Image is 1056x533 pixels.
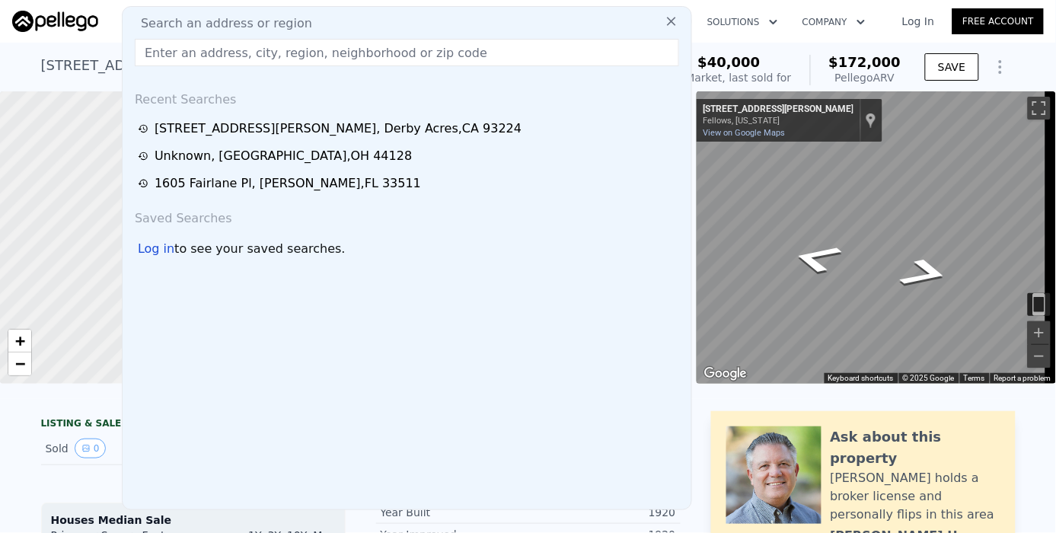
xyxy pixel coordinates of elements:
[381,505,528,520] div: Year Built
[51,512,336,528] div: Houses Median Sale
[174,240,345,258] span: to see your saved searches.
[879,251,972,296] path: Go Southwest, Baker Ave
[697,91,1056,384] div: Street View
[138,147,681,165] a: Unknown, [GEOGRAPHIC_DATA],OH 44128
[903,374,955,382] span: © 2025 Google
[925,53,978,81] button: SAVE
[129,78,685,115] div: Recent Searches
[155,120,522,138] div: [STREET_ADDRESS][PERSON_NAME] , Derby Acres , CA 93224
[1028,293,1051,316] button: Toggle motion tracking
[703,128,785,138] a: View on Google Maps
[8,330,31,353] a: Zoom in
[790,8,878,36] button: Company
[884,14,952,29] a: Log In
[1028,345,1051,368] button: Zoom out
[985,52,1016,82] button: Show Options
[155,147,412,165] div: Unknown , [GEOGRAPHIC_DATA] , OH 44128
[697,91,1056,384] div: Map
[831,426,1000,469] div: Ask about this property
[41,417,346,432] div: LISTING & SALE HISTORY
[138,240,174,258] div: Log in
[828,373,894,384] button: Keyboard shortcuts
[695,8,790,36] button: Solutions
[138,120,681,138] a: [STREET_ADDRESS][PERSON_NAME], Derby Acres,CA 93224
[829,70,901,85] div: Pellego ARV
[829,54,901,70] span: $172,000
[866,112,876,129] a: Show location on map
[700,364,751,384] a: Open this area in Google Maps (opens a new window)
[994,374,1051,382] a: Report a problem
[698,54,761,70] span: $40,000
[135,39,679,66] input: Enter an address, city, region, neighborhood or zip code
[15,331,25,350] span: +
[831,469,1000,524] div: [PERSON_NAME] holds a broker license and personally flips in this area
[129,14,312,33] span: Search an address or region
[770,236,863,281] path: Go Northeast, Baker Ave
[155,174,421,193] div: 1605 Fairlane Pl , [PERSON_NAME] , FL 33511
[8,353,31,375] a: Zoom out
[1028,97,1051,120] button: Toggle fullscreen view
[75,439,107,458] button: View historical data
[15,354,25,373] span: −
[703,104,853,116] div: [STREET_ADDRESS][PERSON_NAME]
[952,8,1044,34] a: Free Account
[964,374,985,382] a: Terms (opens in new tab)
[703,116,853,126] div: Fellows, [US_STATE]
[528,505,676,520] div: 1920
[700,364,751,384] img: Google
[129,197,685,234] div: Saved Searches
[41,55,458,76] div: [STREET_ADDRESS][PERSON_NAME] , Derby Acres , CA 93224
[46,439,181,458] div: Sold
[138,174,681,193] a: 1605 Fairlane Pl, [PERSON_NAME],FL 33511
[1028,321,1051,344] button: Zoom in
[12,11,98,32] img: Pellego
[667,70,792,85] div: Off Market, last sold for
